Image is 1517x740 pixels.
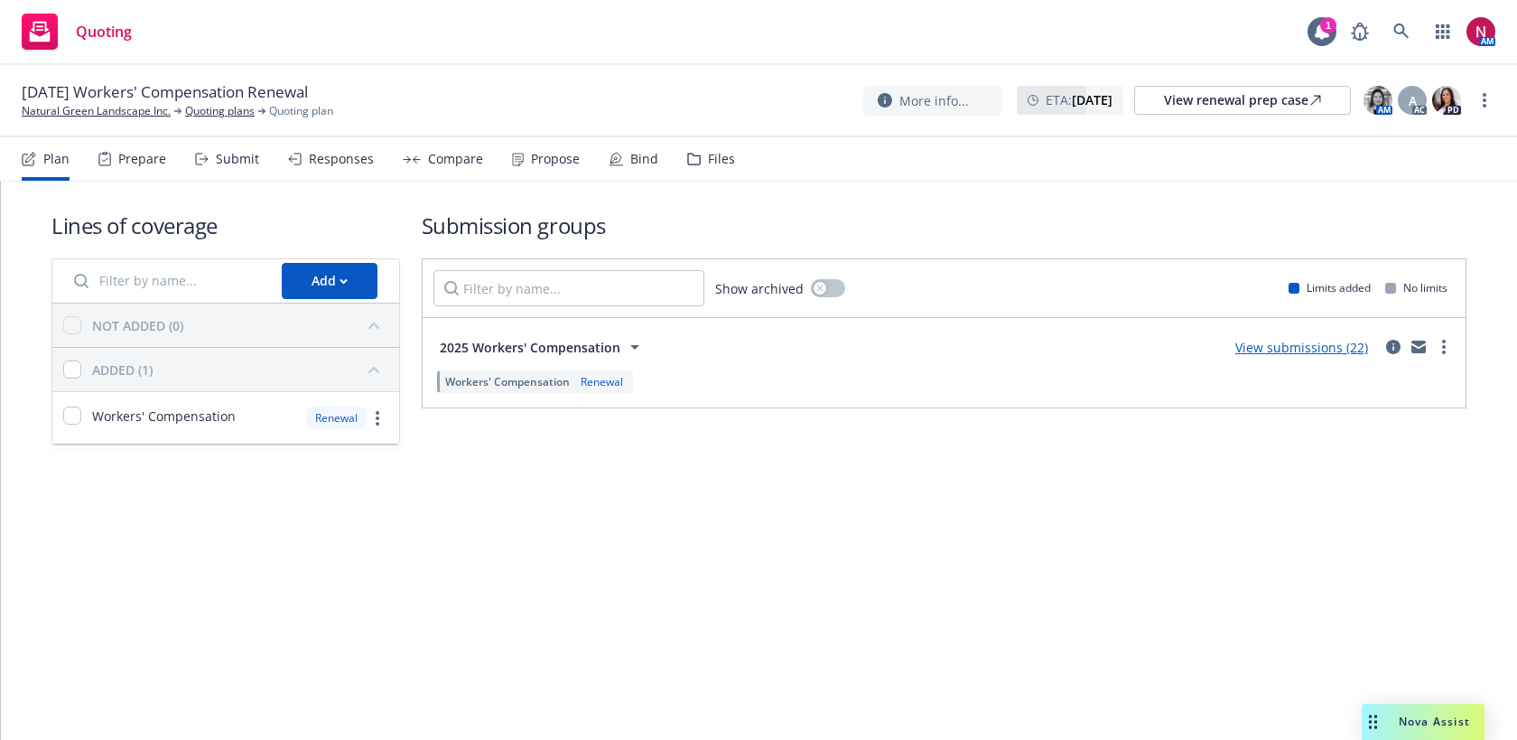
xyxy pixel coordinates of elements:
img: photo [1432,86,1461,115]
div: Drag to move [1362,704,1384,740]
div: Propose [531,152,580,166]
a: circleInformation [1382,336,1404,358]
input: Filter by name... [433,270,704,306]
span: [DATE] Workers' Compensation Renewal [22,81,308,103]
h1: Submission groups [422,211,1466,240]
span: More info... [899,91,969,110]
span: ETA : [1046,90,1112,109]
span: Quoting [76,24,132,39]
button: ADDED (1) [92,355,388,384]
div: No limits [1385,280,1447,295]
div: Add [312,264,348,298]
div: Compare [428,152,483,166]
a: Quoting plans [185,103,255,119]
span: Show archived [715,279,804,298]
a: more [367,407,388,429]
div: Prepare [118,152,166,166]
div: NOT ADDED (0) [92,316,183,335]
a: Search [1383,14,1419,50]
div: Submit [216,152,259,166]
div: Files [708,152,735,166]
input: Filter by name... [63,263,271,299]
button: Add [282,263,377,299]
div: Limits added [1289,280,1371,295]
div: Renewal [577,374,627,389]
a: Quoting [14,6,139,57]
span: Workers' Compensation [445,374,570,389]
a: Natural Green Landscape Inc. [22,103,171,119]
button: NOT ADDED (0) [92,311,388,340]
a: View submissions (22) [1235,339,1368,356]
a: Report a Bug [1342,14,1378,50]
a: Switch app [1425,14,1461,50]
img: photo [1466,17,1495,46]
div: Renewal [306,407,367,429]
a: more [1433,336,1455,358]
a: mail [1408,336,1429,358]
h1: Lines of coverage [51,211,400,240]
a: more [1474,89,1495,111]
img: photo [1363,86,1392,115]
button: 2025 Workers' Compensation [433,329,652,365]
div: View renewal prep case [1164,87,1321,114]
div: Plan [43,152,70,166]
span: Workers' Compensation [92,407,236,426]
div: 1 [1320,17,1336,33]
a: View renewal prep case [1134,86,1351,115]
strong: [DATE] [1072,91,1112,108]
span: Quoting plan [269,103,333,119]
div: Bind [630,152,658,166]
span: 2025 Workers' Compensation [440,338,620,357]
button: More info... [863,86,1002,116]
div: Responses [309,152,374,166]
span: Nova Assist [1399,714,1470,729]
span: A [1409,91,1417,110]
button: Nova Assist [1362,704,1484,740]
div: ADDED (1) [92,361,153,379]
